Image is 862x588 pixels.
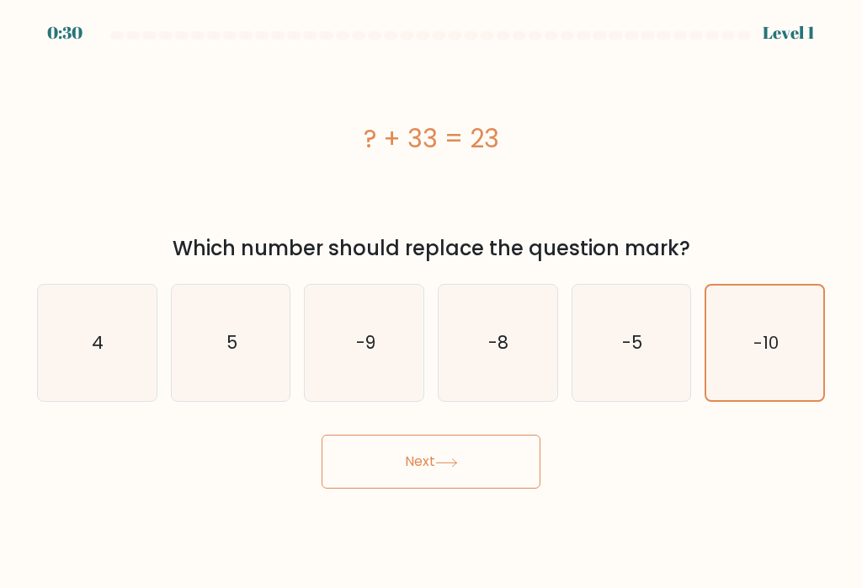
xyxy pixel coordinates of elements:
button: Next [322,435,540,489]
div: ? + 33 = 23 [37,120,825,158]
div: 0:30 [47,20,82,45]
text: -8 [489,330,509,355]
text: -5 [622,330,642,355]
text: -10 [753,331,779,355]
text: 5 [226,330,237,355]
text: 4 [93,330,104,355]
div: Level 1 [763,20,815,45]
div: Which number should replace the question mark? [47,233,815,264]
text: -9 [356,330,375,355]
